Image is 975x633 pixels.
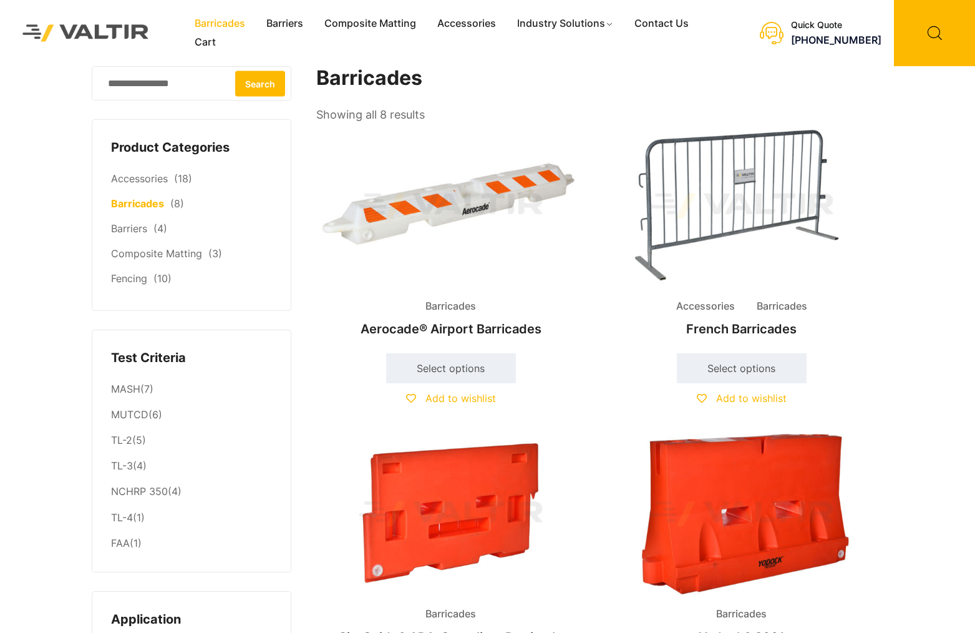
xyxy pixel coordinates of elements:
[416,297,485,316] span: Barricades
[111,611,272,629] h4: Application
[624,14,699,33] a: Contact Us
[256,14,314,33] a: Barriers
[111,408,148,421] a: MUTCD
[716,392,787,405] span: Add to wishlist
[111,403,272,428] li: (6)
[791,20,881,31] div: Quick Quote
[316,104,425,125] p: Showing all 8 results
[153,272,172,285] span: (10)
[235,71,285,96] button: Search
[170,197,184,210] span: (8)
[111,272,147,285] a: Fencing
[607,315,876,343] h2: French Barricades
[747,297,817,316] span: Barricades
[111,197,164,210] a: Barricades
[316,315,586,343] h2: Aerocade® Airport Barricades
[111,511,133,524] a: TL-4
[184,14,256,33] a: Barricades
[314,14,427,33] a: Composite Matting
[667,297,744,316] span: Accessories
[9,11,162,55] img: Valtir Rentals
[677,353,807,383] a: Select options for “French Barricades”
[111,349,272,368] h4: Test Criteria
[111,531,272,553] li: (1)
[111,172,168,185] a: Accessories
[208,247,222,260] span: (3)
[111,247,202,260] a: Composite Matting
[316,66,878,91] h1: Barricades
[111,434,132,446] a: TL-2
[111,479,272,505] li: (4)
[111,454,272,479] li: (4)
[425,392,496,405] span: Add to wishlist
[111,459,133,472] a: TL-3
[697,392,787,405] a: Add to wishlist
[316,125,586,343] a: BarricadesAerocade® Airport Barricades
[111,485,168,498] a: NCHRP 350
[111,537,130,549] a: FAA
[707,605,776,624] span: Barricades
[111,428,272,454] li: (5)
[111,505,272,531] li: (1)
[184,33,226,52] a: Cart
[174,172,192,185] span: (18)
[111,139,272,157] h4: Product Categories
[416,605,485,624] span: Barricades
[607,125,876,343] a: Accessories BarricadesFrench Barricades
[406,392,496,405] a: Add to wishlist
[507,14,624,33] a: Industry Solutions
[111,222,147,235] a: Barriers
[427,14,507,33] a: Accessories
[111,383,140,395] a: MASH
[386,353,516,383] a: Select options for “Aerocade® Airport Barricades”
[111,376,272,402] li: (7)
[153,222,167,235] span: (4)
[791,34,881,46] a: [PHONE_NUMBER]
